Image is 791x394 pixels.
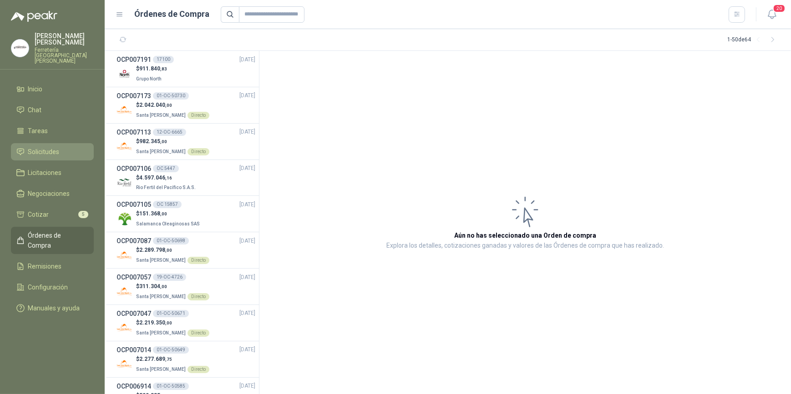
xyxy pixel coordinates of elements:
img: Company Logo [117,102,132,118]
span: 2.219.350 [139,319,172,326]
span: ,16 [165,175,172,180]
span: ,00 [160,139,167,144]
a: OCP00717301-OC-50730[DATE] Company Logo$2.042.040,00Santa [PERSON_NAME]Directo [117,91,255,120]
img: Company Logo [11,40,29,57]
span: 911.840 [139,65,167,72]
span: ,00 [165,320,172,325]
span: Santa [PERSON_NAME] [136,330,186,335]
h3: OCP007113 [117,127,151,137]
div: Directo [188,366,209,373]
h3: Aún no has seleccionado una Orden de compra [454,230,596,240]
a: Chat [11,101,94,119]
span: Licitaciones [28,168,62,178]
span: Salamanca Oleaginosas SAS [136,221,200,226]
p: $ [136,101,209,110]
span: Solicitudes [28,147,60,157]
div: 17100 [153,56,174,63]
img: Company Logo [117,139,132,155]
a: Inicio [11,80,94,98]
h3: OCP007087 [117,236,151,246]
span: ,00 [165,103,172,108]
img: Company Logo [117,356,132,372]
h3: OCP006914 [117,381,151,391]
span: Santa [PERSON_NAME] [136,294,186,299]
span: Chat [28,105,42,115]
span: 4.597.046 [139,175,172,181]
span: Inicio [28,84,43,94]
span: [DATE] [239,237,255,245]
button: 20 [764,6,780,23]
a: Configuración [11,279,94,296]
p: $ [136,209,202,218]
a: OCP00708701-OC-50698[DATE] Company Logo$2.289.798,00Santa [PERSON_NAME]Directo [117,236,255,264]
a: OCP007105OC 15857[DATE] Company Logo$151.368,00Salamanca Oleaginosas SAS [117,199,255,228]
img: Company Logo [117,66,132,82]
span: 151.368 [139,210,167,217]
div: Directo [188,112,209,119]
div: Directo [188,293,209,300]
a: OCP00705719-OC-4726[DATE] Company Logo$311.304,00Santa [PERSON_NAME]Directo [117,272,255,301]
h3: OCP007014 [117,345,151,355]
img: Company Logo [117,284,132,299]
p: Explora los detalles, cotizaciones ganadas y valores de las Órdenes de compra que has realizado. [386,240,664,251]
img: Company Logo [117,211,132,227]
p: $ [136,246,209,254]
span: Santa [PERSON_NAME] [136,149,186,154]
span: 2.277.689 [139,356,172,362]
div: OC 5447 [153,165,179,172]
h3: OCP007105 [117,199,151,209]
a: Órdenes de Compra [11,227,94,254]
div: OC 15857 [153,201,182,208]
h3: OCP007106 [117,164,151,174]
span: [DATE] [239,164,255,173]
a: OCP007106OC 5447[DATE] Company Logo$4.597.046,16Rio Fertil del Pacífico S.A.S. [117,164,255,192]
div: 01-OC-50730 [153,92,189,100]
span: Cotizar [28,209,49,219]
p: $ [136,174,198,182]
img: Company Logo [117,175,132,190]
span: 20 [773,4,786,13]
span: Configuración [28,282,68,292]
span: Rio Fertil del Pacífico S.A.S. [136,185,196,190]
a: Negociaciones [11,185,94,202]
span: 311.304 [139,283,167,289]
span: Grupo North [136,76,162,81]
h3: OCP007047 [117,309,151,319]
a: Remisiones [11,258,94,275]
a: OCP00711312-OC-6665[DATE] Company Logo$982.345,00Santa [PERSON_NAME]Directo [117,127,255,156]
a: Cotizar5 [11,206,94,223]
span: ,00 [160,211,167,216]
a: Manuales y ayuda [11,299,94,317]
h3: OCP007057 [117,272,151,282]
div: Directo [188,148,209,155]
span: ,75 [165,357,172,362]
span: Manuales y ayuda [28,303,80,313]
img: Logo peakr [11,11,57,22]
span: [DATE] [239,309,255,318]
span: 982.345 [139,138,167,145]
div: 12-OC-6665 [153,129,186,136]
a: Solicitudes [11,143,94,160]
span: [DATE] [239,91,255,100]
span: Tareas [28,126,48,136]
div: 01-OC-50671 [153,310,189,317]
a: Tareas [11,122,94,140]
span: [DATE] [239,200,255,209]
div: 1 - 50 de 64 [727,33,780,47]
span: Santa [PERSON_NAME] [136,367,186,372]
p: $ [136,65,167,73]
span: 5 [78,211,88,218]
p: $ [136,137,209,146]
p: Ferretería [GEOGRAPHIC_DATA][PERSON_NAME] [35,47,94,64]
span: Órdenes de Compra [28,230,85,250]
p: [PERSON_NAME] [PERSON_NAME] [35,33,94,45]
span: ,00 [165,248,172,253]
span: [DATE] [239,55,255,64]
span: Remisiones [28,261,62,271]
span: [DATE] [239,273,255,282]
a: OCP00701401-OC-50649[DATE] Company Logo$2.277.689,75Santa [PERSON_NAME]Directo [117,345,255,374]
a: OCP00704701-OC-50671[DATE] Company Logo$2.219.350,00Santa [PERSON_NAME]Directo [117,309,255,337]
span: Negociaciones [28,189,70,199]
img: Company Logo [117,320,132,336]
p: $ [136,319,209,327]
